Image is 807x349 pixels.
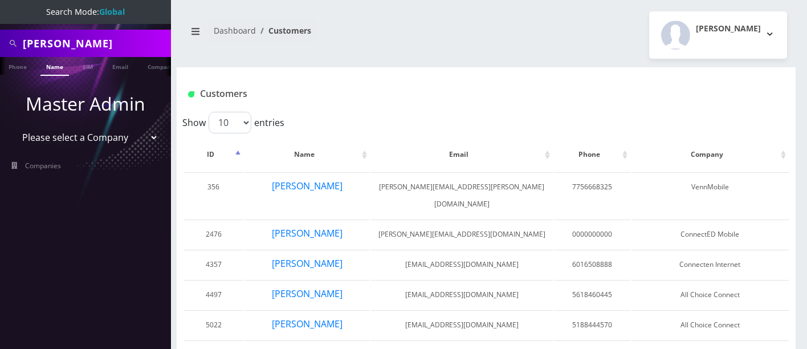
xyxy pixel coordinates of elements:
[184,280,243,309] td: 4497
[371,138,553,171] th: Email: activate to sort column ascending
[696,24,761,34] h2: [PERSON_NAME]
[631,250,789,279] td: Connecten Internet
[554,280,630,309] td: 5618460445
[554,220,630,249] td: 0000000000
[554,250,630,279] td: 6016508888
[185,19,478,51] nav: breadcrumb
[46,6,125,17] span: Search Mode:
[3,57,32,75] a: Phone
[371,250,553,279] td: [EMAIL_ADDRESS][DOMAIN_NAME]
[256,25,311,36] li: Customers
[244,138,370,171] th: Name: activate to sort column ascending
[554,310,630,339] td: 5188444570
[554,172,630,218] td: 7756668325
[631,172,789,218] td: VennMobile
[23,33,168,54] input: Search All Companies
[184,310,243,339] td: 5022
[631,310,789,339] td: All Choice Connect
[631,280,789,309] td: All Choice Connect
[271,178,343,193] button: [PERSON_NAME]
[40,57,69,76] a: Name
[271,286,343,301] button: [PERSON_NAME]
[371,310,553,339] td: [EMAIL_ADDRESS][DOMAIN_NAME]
[271,226,343,241] button: [PERSON_NAME]
[25,161,61,171] span: Companies
[649,11,787,59] button: [PERSON_NAME]
[631,138,789,171] th: Company: activate to sort column ascending
[271,316,343,331] button: [PERSON_NAME]
[107,57,134,75] a: Email
[271,256,343,271] button: [PERSON_NAME]
[182,112,284,133] label: Show entries
[184,172,243,218] td: 356
[188,88,682,99] h1: Customers
[99,6,125,17] strong: Global
[631,220,789,249] td: ConnectED Mobile
[142,57,180,75] a: Company
[554,138,630,171] th: Phone: activate to sort column ascending
[209,112,251,133] select: Showentries
[371,172,553,218] td: [PERSON_NAME][EMAIL_ADDRESS][PERSON_NAME][DOMAIN_NAME]
[371,280,553,309] td: [EMAIL_ADDRESS][DOMAIN_NAME]
[214,25,256,36] a: Dashboard
[77,57,99,75] a: SIM
[371,220,553,249] td: [PERSON_NAME][EMAIL_ADDRESS][DOMAIN_NAME]
[184,250,243,279] td: 4357
[184,220,243,249] td: 2476
[184,138,243,171] th: ID: activate to sort column descending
